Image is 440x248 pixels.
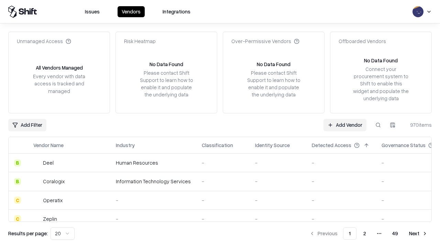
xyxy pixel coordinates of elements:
[14,159,21,166] div: B
[202,197,244,204] div: -
[8,119,46,131] button: Add Filter
[305,227,432,240] nav: pagination
[312,159,371,166] div: -
[33,197,40,204] img: Operatix
[255,142,290,149] div: Identity Source
[231,38,299,45] div: Over-Permissive Vendors
[43,178,65,185] div: Coralogix
[33,142,64,149] div: Vendor Name
[138,69,195,99] div: Please contact Shift Support to learn how to enable it and populate the underlying data
[14,197,21,204] div: C
[255,159,301,166] div: -
[202,215,244,223] div: -
[118,6,145,17] button: Vendors
[17,38,71,45] div: Unmanaged Access
[312,142,351,149] div: Detected Access
[405,227,432,240] button: Next
[255,197,301,204] div: -
[116,142,135,149] div: Industry
[116,178,191,185] div: Information Technology Services
[14,215,21,222] div: C
[33,159,40,166] img: Deel
[116,197,191,204] div: -
[202,159,244,166] div: -
[81,6,104,17] button: Issues
[352,65,409,102] div: Connect your procurement system to Shift to enable this widget and populate the underlying data
[31,73,88,94] div: Every vendor with data access is tracked and managed
[245,69,302,99] div: Please contact Shift Support to learn how to enable it and populate the underlying data
[116,215,191,223] div: -
[343,227,356,240] button: 1
[404,121,432,128] div: 970 items
[158,6,195,17] button: Integrations
[255,215,301,223] div: -
[33,178,40,185] img: Coralogix
[387,227,404,240] button: 49
[323,119,366,131] a: Add Vendor
[8,230,48,237] p: Results per page:
[358,227,372,240] button: 2
[255,178,301,185] div: -
[43,159,54,166] div: Deel
[312,215,371,223] div: -
[116,159,191,166] div: Human Resources
[382,142,426,149] div: Governance Status
[36,64,83,71] div: All Vendors Managed
[124,38,156,45] div: Risk Heatmap
[312,197,371,204] div: -
[43,197,63,204] div: Operatix
[312,178,371,185] div: -
[14,178,21,185] div: B
[364,57,398,64] div: No Data Found
[33,215,40,222] img: Zeplin
[257,61,290,68] div: No Data Found
[202,178,244,185] div: -
[202,142,233,149] div: Classification
[339,38,386,45] div: Offboarded Vendors
[43,215,57,223] div: Zeplin
[150,61,183,68] div: No Data Found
